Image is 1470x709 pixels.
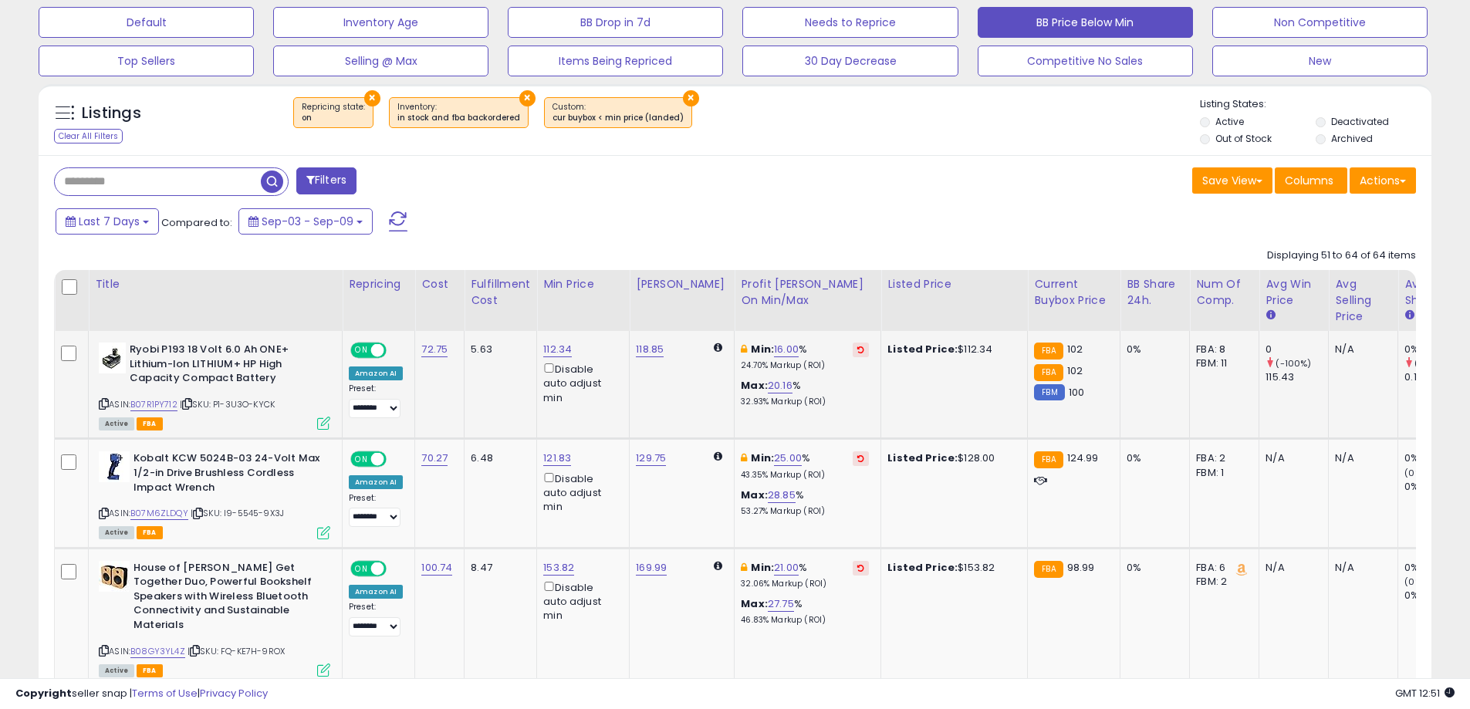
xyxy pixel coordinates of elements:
div: 0% [1404,451,1467,465]
div: cur buybox < min price (landed) [553,113,684,123]
th: The percentage added to the cost of goods (COGS) that forms the calculator for Min & Max prices. [735,270,881,331]
span: | SKU: P1-3U3O-KYCK [180,398,275,410]
a: 25.00 [774,451,802,466]
i: Calculated using Dynamic Max Price. [714,451,722,461]
div: FBA: 8 [1196,343,1247,356]
b: Listed Price: [887,451,958,465]
label: Active [1215,115,1244,128]
div: Cost [421,276,458,292]
div: Min Price [543,276,623,292]
p: 53.27% Markup (ROI) [741,506,869,517]
small: Avg Win Price. [1266,309,1275,322]
div: % [741,379,869,407]
p: Listing States: [1200,97,1431,112]
button: Columns [1275,167,1347,194]
span: Compared to: [161,215,232,230]
div: Title [95,276,336,292]
small: (-100%) [1414,357,1450,370]
div: Amazon AI [349,475,403,489]
div: FBA: 6 [1196,561,1247,575]
button: Non Competitive [1212,7,1428,38]
button: BB Price Below Min [978,7,1193,38]
label: Deactivated [1331,115,1389,128]
div: ASIN: [99,451,330,537]
button: 30 Day Decrease [742,46,958,76]
span: Columns [1285,173,1333,188]
a: 112.34 [543,342,572,357]
span: ON [352,453,371,466]
a: Privacy Policy [200,686,268,701]
span: Last 7 Days [79,214,140,229]
img: 41vd2qcyt4S._SL40_.jpg [99,561,130,592]
div: 0% [1404,561,1467,575]
div: N/A [1266,561,1316,575]
b: Max: [741,378,768,393]
b: Ryobi P193 18 Volt 6.0 Ah ONE+ Lithium-Ion LITHIUM+ HP High Capacity Compact Battery [130,343,317,390]
span: 100 [1069,385,1084,400]
div: Preset: [349,602,403,636]
button: New [1212,46,1428,76]
i: Revert to store-level Min Markup [857,454,864,462]
a: 72.75 [421,342,448,357]
div: % [741,597,869,626]
span: FBA [137,417,163,430]
span: OFF [384,453,409,466]
button: Inventory Age [273,7,488,38]
small: FBA [1034,451,1063,468]
b: House of [PERSON_NAME] Get Together Duo, Powerful Bookshelf Speakers with Wireless Bluetooth Conn... [133,561,321,636]
div: Avg Selling Price [1335,276,1391,325]
span: Repricing state : [302,101,365,124]
a: 27.75 [768,596,794,612]
div: 0% [1404,480,1467,494]
div: Preset: [349,493,403,528]
p: 32.06% Markup (ROI) [741,579,869,589]
div: Listed Price [887,276,1021,292]
a: B07R1PY712 [130,398,177,411]
span: Custom: [553,101,684,124]
a: 169.99 [636,560,667,576]
button: Filters [296,167,357,194]
small: FBA [1034,561,1063,578]
span: Inventory : [397,101,520,124]
button: Sep-03 - Sep-09 [238,208,373,235]
span: 98.99 [1067,560,1095,575]
div: FBM: 2 [1196,575,1247,589]
span: ON [352,344,371,357]
a: 121.83 [543,451,571,466]
span: ON [352,562,371,575]
b: Min: [751,342,774,356]
span: 102 [1067,363,1083,378]
div: Preset: [349,383,403,418]
label: Archived [1331,132,1373,145]
div: 0.17% [1404,370,1467,384]
h5: Listings [82,103,141,124]
div: 6.48 [471,451,525,465]
div: $112.34 [887,343,1015,356]
a: B07M6ZLDQY [130,507,188,520]
span: | SKU: I9-5545-9X3J [191,507,284,519]
div: 0% [1404,343,1467,356]
div: 0 [1266,343,1328,356]
div: FBA: 2 [1196,451,1247,465]
button: × [683,90,699,106]
div: Displaying 51 to 64 of 64 items [1267,248,1416,263]
div: % [741,561,869,589]
div: % [741,451,869,480]
small: FBA [1034,343,1063,360]
a: 20.16 [768,378,792,393]
a: 21.00 [774,560,799,576]
p: 24.70% Markup (ROI) [741,360,869,371]
div: Amazon AI [349,585,403,599]
div: FBM: 1 [1196,466,1247,480]
img: 31ebBxiqgwL._SL40_.jpg [99,451,130,482]
span: | SKU: FQ-KE7H-9ROX [188,645,285,657]
div: Num of Comp. [1196,276,1252,309]
span: 124.99 [1067,451,1099,465]
div: 5.63 [471,343,525,356]
small: Avg BB Share. [1404,309,1414,322]
div: Avg Win Price [1266,276,1322,309]
b: Min: [751,451,774,465]
div: Disable auto adjust min [543,470,617,515]
p: 46.83% Markup (ROI) [741,615,869,626]
div: 115.43 [1266,370,1328,384]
